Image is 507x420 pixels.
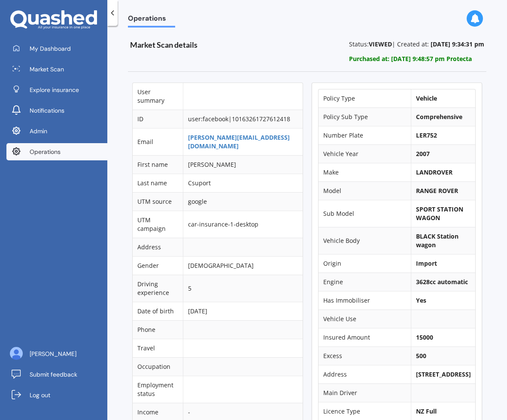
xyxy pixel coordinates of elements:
td: Gender [133,256,183,275]
b: RANGE ROVER [416,187,458,195]
b: LANDROVER [416,168,452,176]
td: Main Driver [319,383,411,402]
a: Admin [6,123,107,140]
b: Import [416,259,437,267]
a: Operations [6,143,107,160]
span: Notifications [30,106,64,115]
b: 3628cc automatic [416,278,468,286]
b: [DATE] 9:34:31 pm [431,40,484,48]
a: Explore insurance [6,81,107,98]
a: [PERSON_NAME] [6,345,107,362]
span: Operations [128,14,175,26]
b: 2007 [416,150,430,158]
span: Operations [30,147,61,156]
td: Email [133,128,183,155]
td: Vehicle Use [319,310,411,328]
td: Vehicle Body [319,227,411,254]
img: ALV-UjU6YHOUIM1AGx_4vxbOkaOq-1eqc8a3URkVIJkc_iWYmQ98kTe7fc9QMVOBV43MoXmOPfWPN7JjnmUwLuIGKVePaQgPQ... [10,347,23,360]
span: Market Scan [30,65,64,74]
td: user:facebook|10163261727612418 [183,110,303,128]
td: Date of birth [133,302,183,320]
a: Log out [6,386,107,404]
td: Model [319,181,411,200]
b: [STREET_ADDRESS] [416,370,471,378]
td: Excess [319,346,411,365]
td: [DATE] [183,302,303,320]
b: Yes [416,296,426,304]
td: Csuport [183,174,303,192]
b: BLACK Station wagon [416,232,458,249]
a: Market Scan [6,61,107,78]
td: Origin [319,254,411,273]
td: Vehicle Year [319,144,411,163]
td: Number Plate [319,126,411,144]
a: [PERSON_NAME][EMAIL_ADDRESS][DOMAIN_NAME] [188,133,290,150]
td: google [183,192,303,211]
td: Policy Sub Type [319,107,411,126]
b: NZ Full [416,407,437,415]
span: Submit feedback [30,370,77,379]
h3: Market Scan details [130,40,271,50]
b: 500 [416,352,426,360]
td: Phone [133,320,183,339]
td: Driving experience [133,275,183,302]
span: Explore insurance [30,86,79,94]
p: Status: | Created at: [349,40,484,49]
td: Sub Model [319,200,411,227]
a: My Dashboard [6,40,107,57]
td: Engine [319,273,411,291]
b: 15000 [416,333,433,341]
b: Comprehensive [416,113,462,121]
td: Address [319,365,411,383]
a: Submit feedback [6,366,107,383]
b: VIEWED [369,40,392,48]
b: LER752 [416,131,437,139]
td: UTM campaign [133,211,183,238]
td: Has Immobiliser [319,291,411,310]
td: Last name [133,174,183,192]
td: Employment status [133,376,183,403]
td: UTM source [133,192,183,211]
td: 5 [183,275,303,302]
b: SPORT STATION WAGON [416,205,463,222]
a: Notifications [6,102,107,119]
td: Address [133,238,183,256]
td: Policy Type [319,89,411,107]
td: [DEMOGRAPHIC_DATA] [183,256,303,275]
td: car-insurance-1-desktop [183,211,303,238]
td: Travel [133,339,183,357]
span: [PERSON_NAME] [30,349,76,358]
span: My Dashboard [30,44,71,53]
td: Occupation [133,357,183,376]
td: Insured Amount [319,328,411,346]
td: ID [133,110,183,128]
td: First name [133,155,183,174]
td: [PERSON_NAME] [183,155,303,174]
b: Purchased at: [DATE] 9:48:57 pm Protecta [349,55,472,63]
span: Admin [30,127,47,135]
b: Vehicle [416,94,437,102]
span: Log out [30,391,50,399]
td: Make [319,163,411,181]
td: User summary [133,83,183,110]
